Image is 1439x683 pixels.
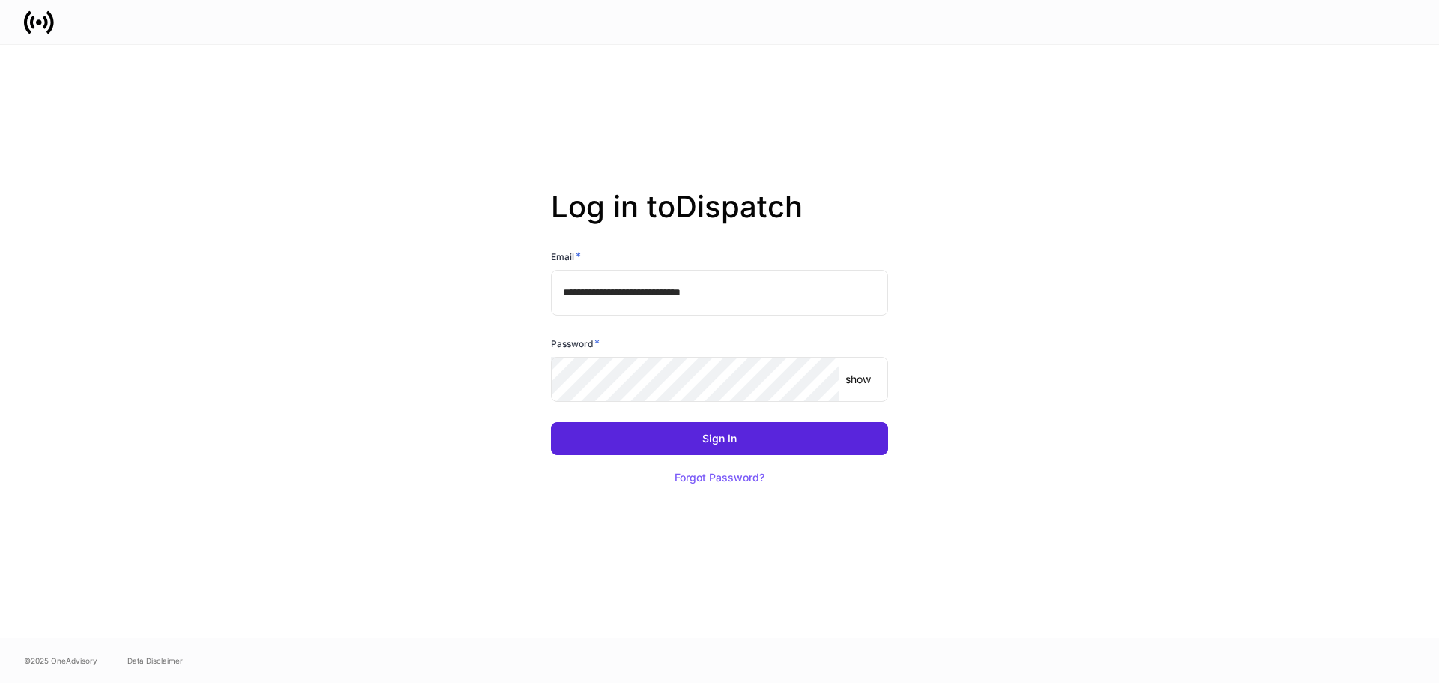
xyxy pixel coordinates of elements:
h6: Password [551,336,600,351]
h6: Email [551,249,581,264]
button: Sign In [551,422,888,455]
p: show [845,372,871,387]
h2: Log in to Dispatch [551,189,888,249]
div: Sign In [702,433,737,444]
button: Forgot Password? [656,461,783,494]
span: © 2025 OneAdvisory [24,655,97,667]
div: Forgot Password? [675,472,764,483]
a: Data Disclaimer [127,655,183,667]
